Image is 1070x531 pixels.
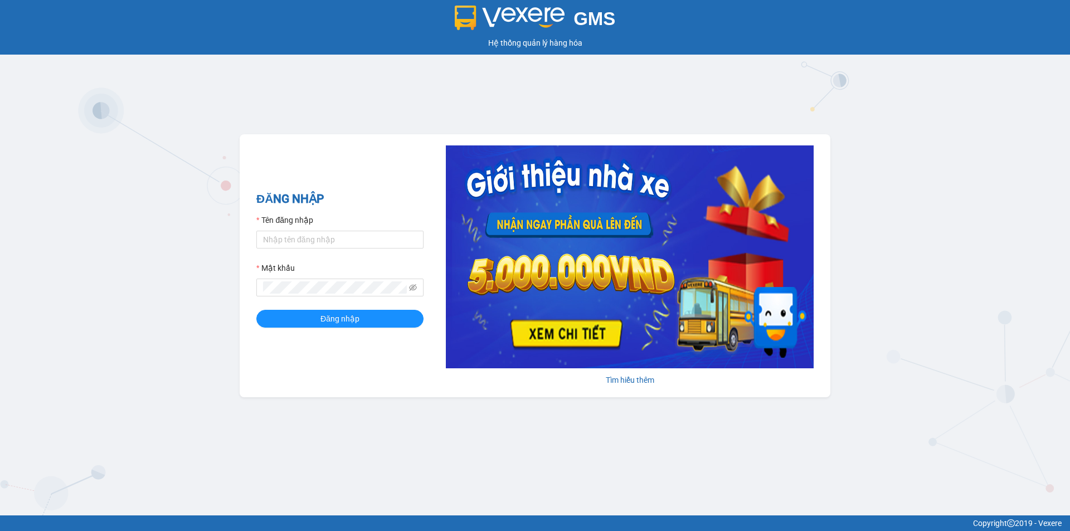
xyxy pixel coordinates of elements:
span: copyright [1007,519,1015,527]
input: Tên đăng nhập [256,231,424,249]
input: Mật khẩu [263,281,407,294]
span: GMS [573,8,615,29]
div: Hệ thống quản lý hàng hóa [3,37,1067,49]
span: Đăng nhập [320,313,359,325]
label: Mật khẩu [256,262,295,274]
span: eye-invisible [409,284,417,291]
div: Tìm hiểu thêm [446,374,814,386]
img: banner-0 [446,145,814,368]
a: GMS [455,17,616,26]
label: Tên đăng nhập [256,214,313,226]
img: logo 2 [455,6,565,30]
h2: ĐĂNG NHẬP [256,190,424,208]
div: Copyright 2019 - Vexere [8,517,1062,529]
button: Đăng nhập [256,310,424,328]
